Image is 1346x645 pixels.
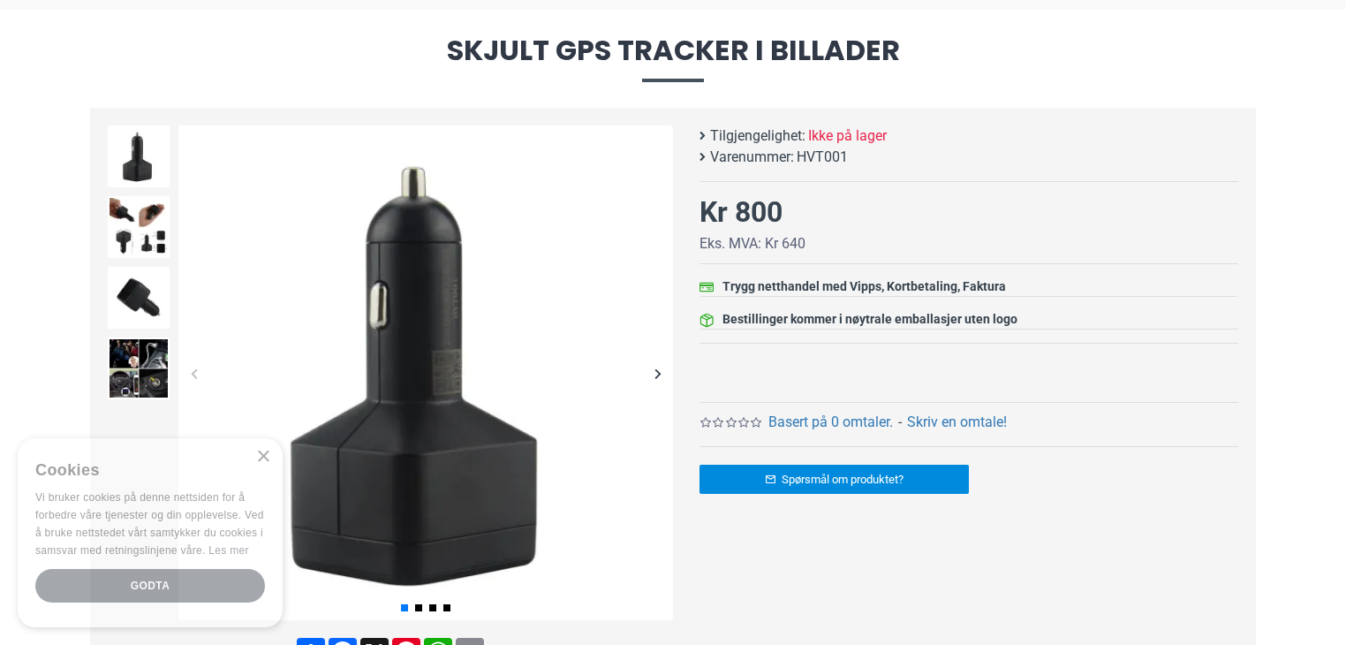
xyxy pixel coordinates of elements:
div: Previous slide [178,358,209,389]
span: Go to slide 3 [429,604,436,611]
a: Spørsmål om produktet? [699,465,969,494]
div: Close [256,451,269,464]
img: Skjult GPS tracker i billader - SpyGadgets.no [108,267,170,329]
b: Varenummer: [710,147,794,168]
div: Bestillinger kommer i nøytrale emballasjer uten logo [722,310,1017,329]
div: Kr 800 [699,191,783,233]
span: Go to slide 4 [443,604,450,611]
div: Cookies [35,451,253,489]
span: Ikke på lager [808,125,887,147]
span: Go to slide 2 [415,604,422,611]
span: HVT001 [797,147,848,168]
div: Trygg netthandel med Vipps, Kortbetaling, Faktura [722,277,1006,296]
span: Skjult GPS tracker i billader [90,36,1256,81]
span: Vi bruker cookies på denne nettsiden for å forbedre våre tjenester og din opplevelse. Ved å bruke... [35,491,264,556]
span: Go to slide 1 [401,604,408,611]
a: Basert på 0 omtaler. [768,412,893,433]
b: - [898,414,902,430]
img: Skjult GPS tracker i billader - SpyGadgets.no [178,125,673,620]
b: Tilgjengelighet: [710,125,805,147]
a: Skriv en omtale! [907,412,1007,433]
div: Next slide [642,358,673,389]
a: Les mer, opens a new window [208,544,248,557]
img: Skjult GPS tracker i billader - SpyGadgets.no [108,196,170,258]
img: Skjult GPS tracker i billader - SpyGadgets.no [108,125,170,187]
img: Skjult GPS tracker i billader - SpyGadgets.no [108,338,170,399]
div: Godta [35,569,265,603]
